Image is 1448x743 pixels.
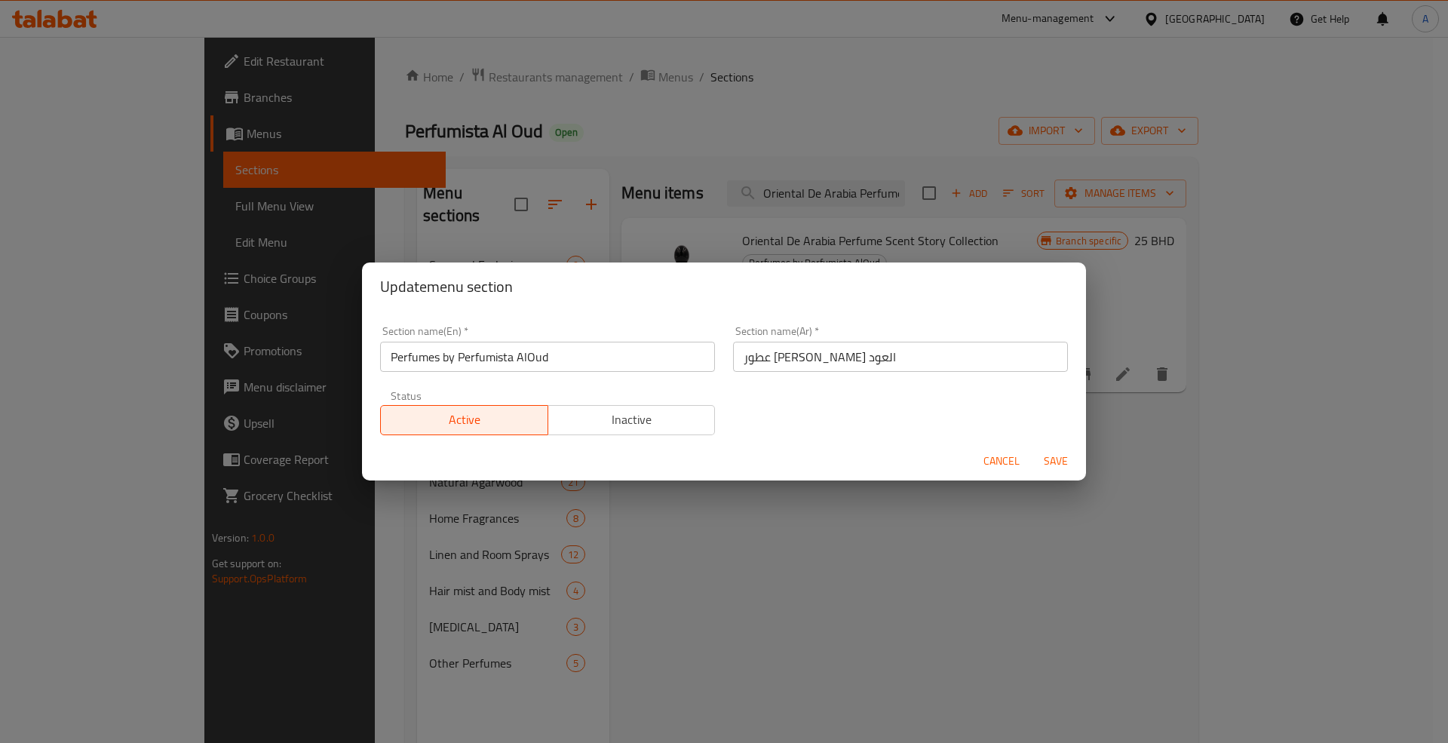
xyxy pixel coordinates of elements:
button: Active [380,405,548,435]
button: Inactive [548,405,716,435]
input: Please enter section name(ar) [733,342,1068,372]
button: Save [1032,447,1080,475]
input: Please enter section name(en) [380,342,715,372]
h2: Update menu section [380,275,1068,299]
button: Cancel [977,447,1026,475]
span: Save [1038,452,1074,471]
span: Cancel [983,452,1020,471]
span: Active [387,409,542,431]
span: Inactive [554,409,710,431]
